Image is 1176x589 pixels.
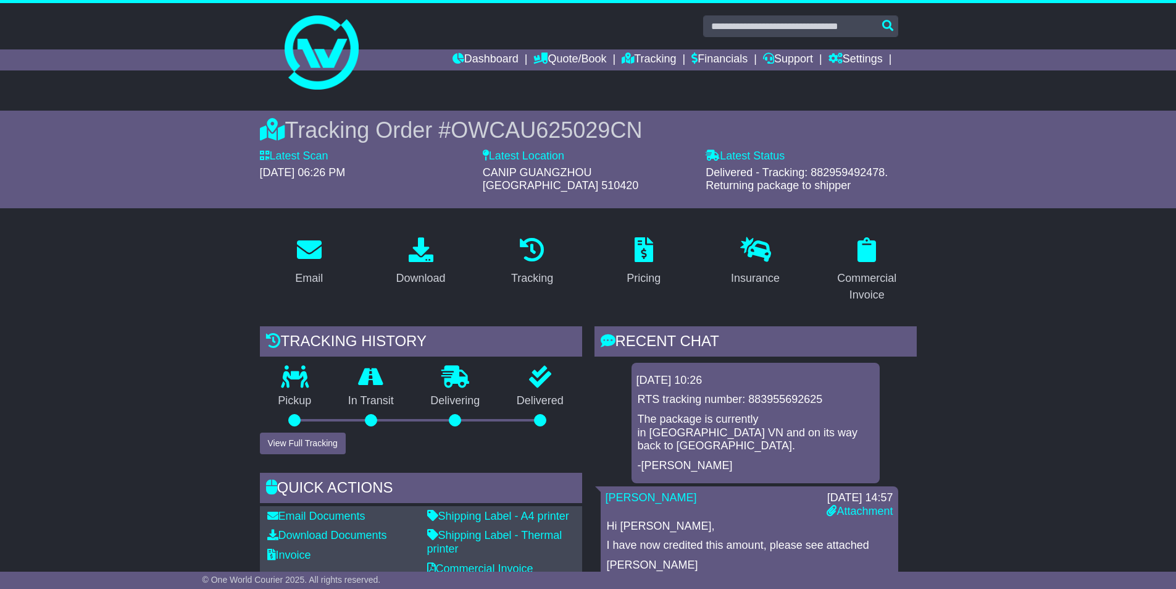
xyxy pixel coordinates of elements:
p: RTS tracking number: 883955692625 [638,393,874,407]
p: I have now credited this amount, please see attached [607,539,892,553]
label: Latest Status [706,150,785,163]
p: Delivering [412,394,499,408]
div: Quick Actions [260,473,582,506]
p: Pickup [260,394,330,408]
div: Insurance [731,270,780,287]
a: Pricing [619,233,669,291]
button: View Full Tracking [260,433,346,454]
a: Download [388,233,453,291]
p: The package is currently in [GEOGRAPHIC_DATA] VN and on its way back to [GEOGRAPHIC_DATA]. [638,413,874,453]
a: Insurance [723,233,788,291]
div: Commercial Invoice [825,270,909,303]
a: Tracking [622,49,676,70]
p: [PERSON_NAME] [607,559,892,572]
a: Settings [828,49,883,70]
a: Commercial Invoice [817,233,917,308]
a: Attachment [827,505,893,517]
span: © One World Courier 2025. All rights reserved. [202,575,381,585]
span: CANIP GUANGZHOU [GEOGRAPHIC_DATA] 510420 [483,166,638,192]
div: Download [396,270,445,287]
div: Tracking Order # [260,117,917,143]
a: Invoice [267,549,311,561]
a: Dashboard [452,49,519,70]
div: RECENT CHAT [594,326,917,360]
a: Download Documents [267,529,387,541]
span: Delivered - Tracking: 882959492478. Returning package to shipper [706,166,888,192]
p: Delivered [498,394,582,408]
a: Shipping Label - A4 printer [427,510,569,522]
p: In Transit [330,394,412,408]
span: [DATE] 06:26 PM [260,166,346,179]
div: Tracking history [260,326,582,360]
p: -[PERSON_NAME] [638,459,874,473]
div: Pricing [627,270,661,287]
a: Support [763,49,813,70]
a: Tracking [503,233,561,291]
label: Latest Location [483,150,564,163]
a: Quote/Book [533,49,606,70]
div: Email [295,270,323,287]
div: [DATE] 10:26 [636,374,875,388]
a: Email [287,233,331,291]
a: [PERSON_NAME] [606,491,697,504]
a: Shipping Label - Thermal printer [427,529,562,555]
div: Tracking [511,270,553,287]
a: Commercial Invoice [427,562,533,575]
label: Latest Scan [260,150,328,163]
div: [DATE] 14:57 [827,491,893,505]
a: Financials [691,49,748,70]
a: Email Documents [267,510,365,522]
span: OWCAU625029CN [451,117,642,143]
p: Hi [PERSON_NAME], [607,520,892,533]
